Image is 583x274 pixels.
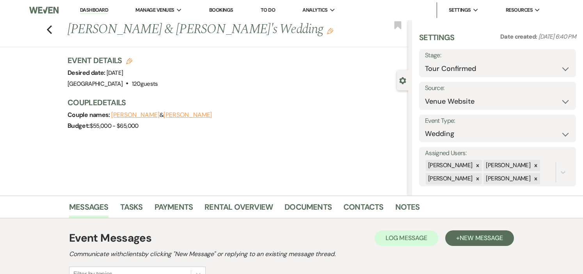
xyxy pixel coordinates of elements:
h3: Couple Details [68,97,400,108]
span: $55,000 - $65,000 [90,122,139,130]
button: +New Message [445,230,514,246]
button: Edit [327,27,333,34]
a: Contacts [343,201,384,218]
span: Settings [449,6,471,14]
div: [PERSON_NAME] [483,160,531,171]
label: Event Type: [425,115,570,127]
h3: Event Details [68,55,158,66]
a: Messages [69,201,108,218]
button: Close lead details [399,76,406,84]
h1: Event Messages [69,230,151,246]
span: Resources [506,6,533,14]
span: New Message [460,234,503,242]
a: Tasks [120,201,143,218]
span: Desired date: [68,69,107,77]
div: [PERSON_NAME] [426,173,474,184]
div: [PERSON_NAME] [483,173,531,184]
span: [DATE] 6:40 PM [539,33,576,41]
div: [PERSON_NAME] [426,160,474,171]
img: Weven Logo [29,2,59,18]
a: To Do [261,7,275,13]
span: Budget: [68,122,90,130]
a: Bookings [209,7,233,13]
h2: Communicate with clients by clicking "New Message" or replying to an existing message thread. [69,249,514,259]
a: Rental Overview [204,201,273,218]
span: [GEOGRAPHIC_DATA] [68,80,123,88]
span: Log Message [386,234,427,242]
h3: Settings [419,32,455,49]
span: & [111,111,212,119]
label: Source: [425,83,570,94]
a: Notes [395,201,420,218]
span: Date created: [500,33,539,41]
h1: [PERSON_NAME] & [PERSON_NAME]'s Wedding [68,20,337,39]
label: Stage: [425,50,570,61]
span: Couple names: [68,111,111,119]
span: 120 guests [132,80,158,88]
button: Log Message [375,230,438,246]
a: Documents [284,201,332,218]
a: Payments [155,201,193,218]
span: Analytics [302,6,327,14]
a: Dashboard [80,7,108,14]
span: Manage Venues [135,6,174,14]
label: Assigned Users: [425,148,570,159]
button: [PERSON_NAME] [164,112,212,118]
span: [DATE] [107,69,123,77]
button: [PERSON_NAME] [111,112,160,118]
